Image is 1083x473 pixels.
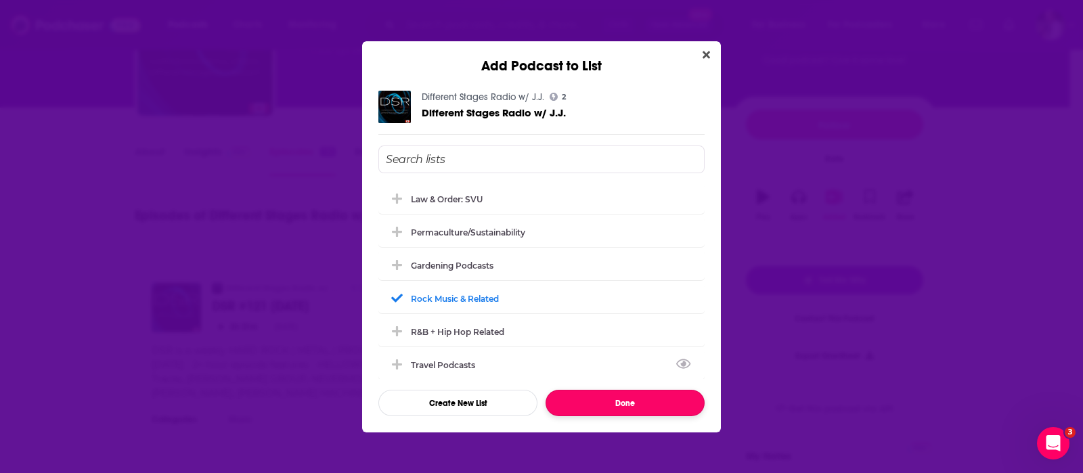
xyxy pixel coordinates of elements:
[422,91,544,103] a: Different Stages Radio w/ J.J.
[362,41,721,74] div: Add Podcast to List
[378,390,537,416] button: Create New List
[550,93,566,101] a: 2
[411,360,483,370] div: Travel Podcasts
[378,145,705,416] div: Add Podcast To List
[378,145,705,173] input: Search lists
[562,94,566,100] span: 2
[1037,427,1069,459] iframe: Intercom live chat
[378,284,705,313] div: Rock Music & Related
[546,390,705,416] button: Done
[411,227,525,238] div: Permaculture/Sustainability
[378,91,411,123] img: Different Stages Radio w/ J.J.
[697,47,715,64] button: Close
[411,261,493,271] div: Gardening Podcasts
[378,350,705,380] div: Travel Podcasts
[1065,427,1076,438] span: 3
[422,107,566,118] a: Different Stages Radio w/ J.J.
[378,250,705,280] div: Gardening Podcasts
[422,106,566,119] span: Different Stages Radio w/ J.J.
[411,294,499,304] div: Rock Music & Related
[378,317,705,346] div: R&B + Hip Hop Related
[378,217,705,247] div: Permaculture/Sustainability
[411,327,504,337] div: R&B + Hip Hop Related
[378,184,705,214] div: Law & Order: SVU
[411,194,483,204] div: Law & Order: SVU
[475,367,483,369] button: View Link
